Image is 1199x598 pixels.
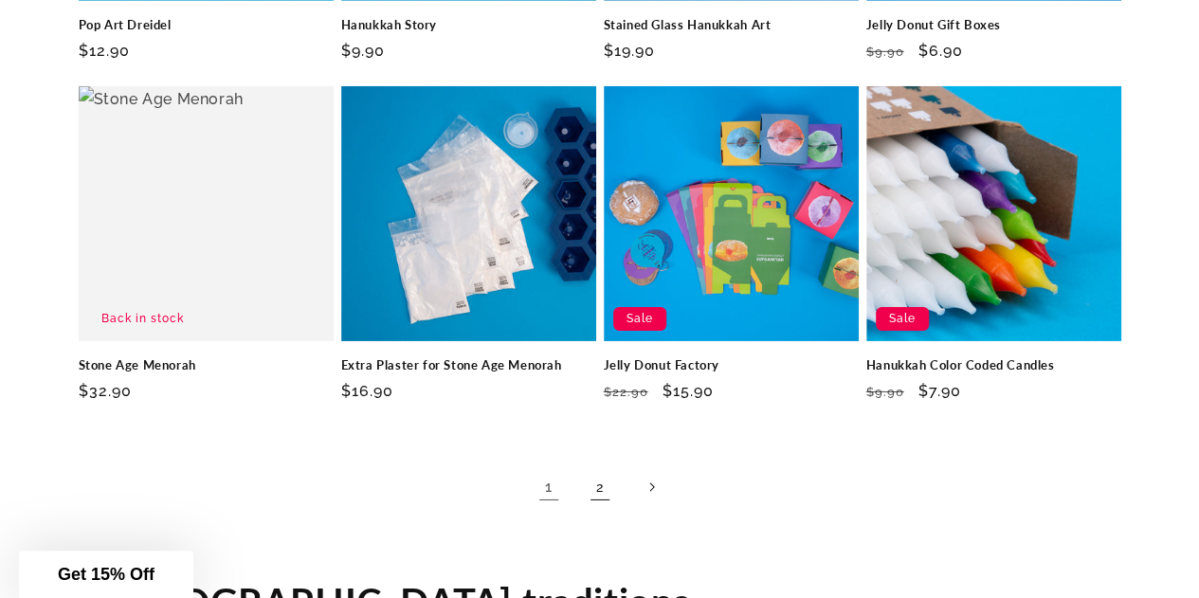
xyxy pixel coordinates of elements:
[866,17,1121,33] a: Jelly Donut Gift Boxes
[528,466,570,508] a: Page 1
[79,17,334,33] a: Pop Art Dreidel
[58,565,154,584] span: Get 15% Off
[341,17,596,33] a: Hanukkah Story
[341,357,596,373] a: Extra Plaster for Stone Age Menorah
[630,466,672,508] a: Next page
[604,357,859,373] a: Jelly Donut Factory
[866,357,1121,373] a: Hanukkah Color Coded Candles
[79,466,1121,508] nav: Pagination
[79,357,334,373] a: Stone Age Menorah
[579,466,621,508] a: Page 2
[19,551,193,598] div: Get 15% Off
[604,17,859,33] a: Stained Glass Hanukkah Art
